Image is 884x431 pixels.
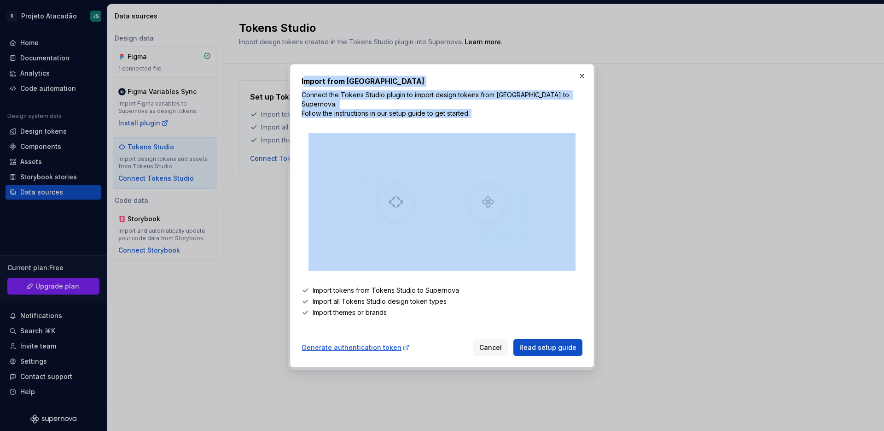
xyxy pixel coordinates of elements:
[473,339,508,356] button: Cancel
[302,286,582,295] li: Import tokens from Tokens Studio to Supernova
[479,343,502,352] span: Cancel
[302,343,410,352] a: Generate authentication token
[302,90,582,118] p: Connect the Tokens Studio plugin to import design tokens from [GEOGRAPHIC_DATA] to Supernova. Fol...
[519,343,576,352] span: Read setup guide
[302,297,582,306] li: Import all Tokens Studio design token types
[513,339,582,356] a: Read setup guide
[302,76,582,87] h2: Import from [GEOGRAPHIC_DATA]
[302,308,582,317] li: Import themes or brands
